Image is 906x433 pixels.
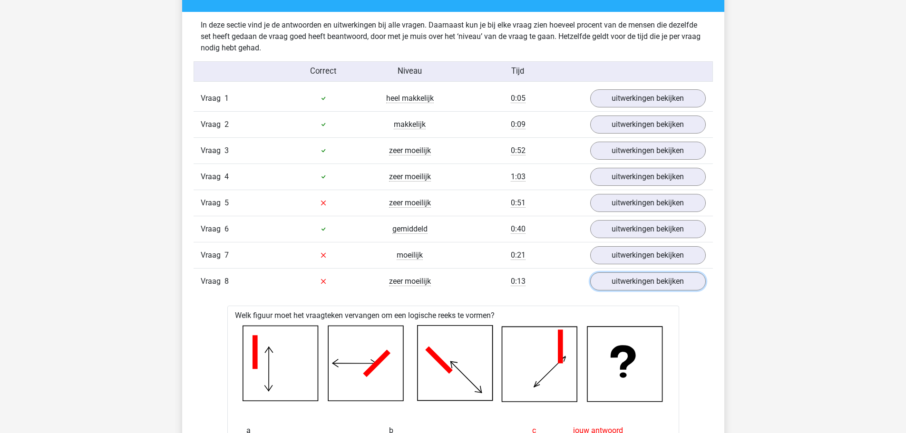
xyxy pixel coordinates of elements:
[590,220,706,238] a: uitwerkingen bekijken
[453,66,583,77] div: Tijd
[224,198,229,207] span: 5
[224,94,229,103] span: 1
[194,19,713,54] div: In deze sectie vind je de antwoorden en uitwerkingen bij alle vragen. Daarnaast kun je bij elke v...
[201,223,224,235] span: Vraag
[389,198,431,208] span: zeer moeilijk
[280,66,367,77] div: Correct
[511,198,526,208] span: 0:51
[394,120,426,129] span: makkelijk
[367,66,453,77] div: Niveau
[590,246,706,264] a: uitwerkingen bekijken
[590,115,706,134] a: uitwerkingen bekijken
[201,119,224,130] span: Vraag
[224,250,229,260] span: 7
[389,172,431,182] span: zeer moeilijk
[511,172,526,182] span: 1:03
[397,250,423,260] span: moeilijk
[590,194,706,212] a: uitwerkingen bekijken
[511,224,526,234] span: 0:40
[590,89,706,107] a: uitwerkingen bekijken
[224,277,229,286] span: 8
[590,272,706,290] a: uitwerkingen bekijken
[590,168,706,186] a: uitwerkingen bekijken
[224,146,229,155] span: 3
[201,171,224,183] span: Vraag
[201,145,224,156] span: Vraag
[224,172,229,181] span: 4
[392,224,428,234] span: gemiddeld
[511,146,526,155] span: 0:52
[201,250,224,261] span: Vraag
[201,93,224,104] span: Vraag
[389,277,431,286] span: zeer moeilijk
[511,94,526,103] span: 0:05
[201,197,224,209] span: Vraag
[224,120,229,129] span: 2
[511,277,526,286] span: 0:13
[511,250,526,260] span: 0:21
[511,120,526,129] span: 0:09
[201,276,224,287] span: Vraag
[386,94,434,103] span: heel makkelijk
[224,224,229,233] span: 6
[590,142,706,160] a: uitwerkingen bekijken
[389,146,431,155] span: zeer moeilijk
